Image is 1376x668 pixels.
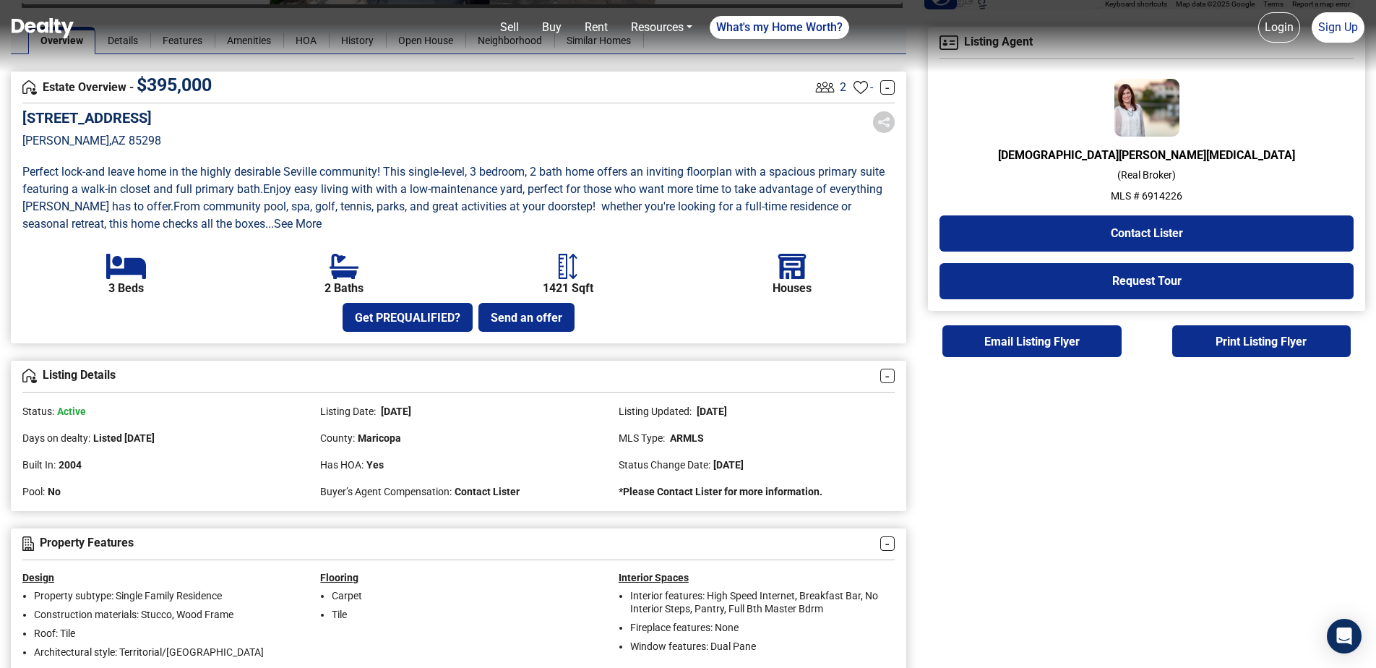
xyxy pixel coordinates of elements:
[22,536,34,551] img: Features
[939,263,1354,299] button: Request Tour
[713,459,744,471] span: [DATE]
[34,608,298,621] li: Construction materials: Stucco, Wood Frame
[332,589,596,602] li: Carpet
[93,432,155,444] span: Listed [DATE]
[1172,325,1351,357] button: Print Listing Flyer
[619,432,665,444] span: MLS Type:
[366,459,384,471] span: Yes
[22,80,812,95] h4: Estate Overview -
[853,80,868,95] img: Favourites
[870,79,873,96] span: -
[22,459,56,471] span: Built In:
[773,282,812,295] b: Houses
[630,589,895,615] li: Interior features: High Speed Internet, Breakfast Bar, No Interior Steps, Pantry, Full Bth Master...
[630,640,895,653] li: Window features: Dual Pane
[320,486,452,497] span: Buyer’s Agent Compensation:
[22,200,854,231] span: From community pool, spa, golf, tennis, parks, and great activities at your doorstep! whether you...
[939,168,1354,183] p: ( Real Broker )
[579,13,614,42] a: Rent
[668,432,704,444] span: ARMLS
[619,486,822,497] strong: *Please Contact Lister for more information.
[939,189,1354,204] p: MLS # 6914226
[880,536,895,551] a: -
[22,572,298,584] h5: Design
[619,406,692,417] span: Listing Updated:
[942,325,1121,357] button: Email Listing Flyer
[1114,79,1179,137] img: Agent
[710,16,849,39] a: What's my Home Worth?
[880,80,895,95] a: -
[1327,619,1362,654] div: Open Intercom Messenger
[265,217,322,231] a: ...See More
[320,572,596,584] h5: Flooring
[494,13,525,42] a: Sell
[939,215,1354,252] button: Contact Lister
[48,486,61,497] span: No
[320,432,355,444] span: County:
[137,74,212,95] span: $ 395,000
[324,282,364,295] b: 2 Baths
[22,80,37,95] img: Overview
[34,627,298,640] li: Roof: Tile
[332,608,596,621] li: Tile
[880,369,895,383] a: -
[358,432,401,444] span: Maricopa
[320,459,364,471] span: Has HOA:
[34,646,298,659] li: Architectural style: Territorial/[GEOGRAPHIC_DATA]
[22,369,37,383] img: Overview
[812,74,838,100] img: Listing View
[840,79,846,96] span: 2
[22,109,161,127] h5: [STREET_ADDRESS]
[22,369,880,383] h4: Listing Details
[59,459,82,471] span: 2004
[22,432,90,444] span: Days on dealty:
[12,18,74,38] img: Dealty - Buy, Sell & Rent Homes
[1312,12,1364,43] a: Sign Up
[320,406,376,417] span: Listing Date:
[379,406,411,417] span: [DATE]
[543,282,593,295] b: 1421 Sqft
[22,536,880,551] h4: Property Features
[22,132,161,150] p: [PERSON_NAME] , AZ 85298
[455,486,520,497] span: Contact Lister
[625,13,698,42] a: Resources
[108,282,144,295] b: 3 Beds
[939,148,1354,162] h6: [DEMOGRAPHIC_DATA][PERSON_NAME][MEDICAL_DATA]
[619,459,710,471] span: Status Change Date:
[34,589,298,602] li: Property subtype: Single Family Residence
[536,13,567,42] a: Buy
[478,303,575,332] button: Send an offer
[695,406,727,417] span: [DATE]
[22,165,887,196] span: Perfect lock-and leave home in the highly desirable Seville community! This single-level, 3 bedro...
[22,406,54,417] span: Status:
[57,406,86,417] span: Active
[1258,12,1300,43] a: Login
[7,625,51,668] iframe: BigID CMP Widget
[343,303,473,332] button: Get PREQUALIFIED?
[619,572,895,584] h5: Interior Spaces
[22,182,885,213] span: Enjoy easy living with with a low-maintenance yard, perfect for those who want more time to take ...
[630,621,895,634] li: Fireplace features: None
[22,486,45,497] span: Pool:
